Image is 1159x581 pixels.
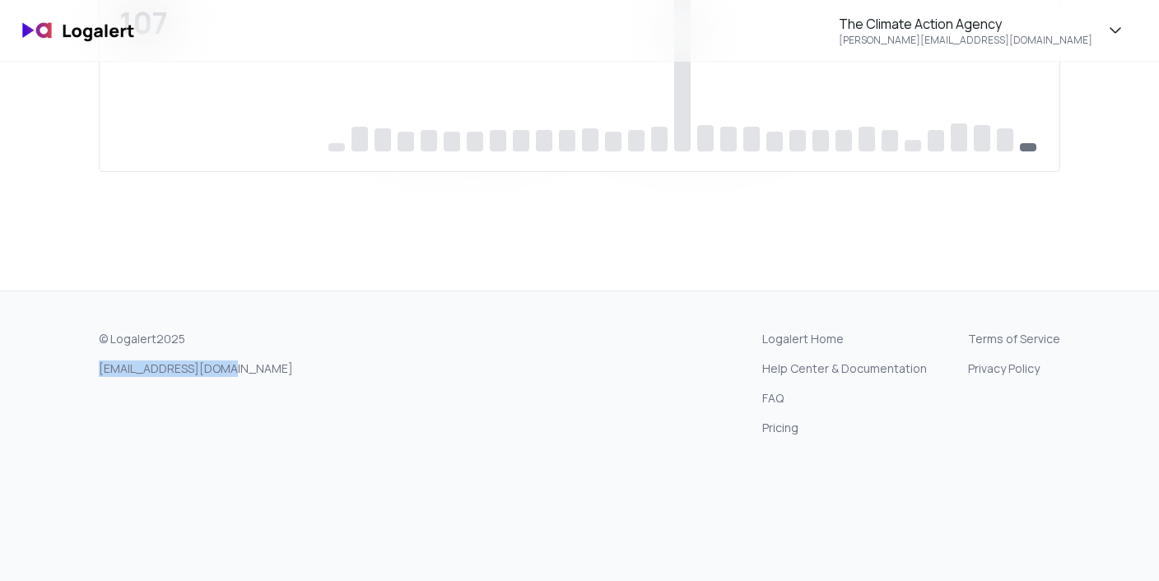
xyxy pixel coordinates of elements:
[99,331,293,347] div: © Logalert 2025
[818,7,1146,54] button: The Climate Action Agency[PERSON_NAME][EMAIL_ADDRESS][DOMAIN_NAME]
[968,360,1060,377] a: Privacy Policy
[99,360,293,377] a: [EMAIL_ADDRESS][DOMAIN_NAME]
[762,390,927,407] a: FAQ
[839,14,1002,34] div: The Climate Action Agency
[13,12,145,50] img: logo
[968,331,1060,347] a: Terms of Service
[762,360,927,377] a: Help Center & Documentation
[839,34,1092,47] div: [PERSON_NAME][EMAIL_ADDRESS][DOMAIN_NAME]
[762,420,927,436] a: Pricing
[762,331,927,347] a: Logalert Home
